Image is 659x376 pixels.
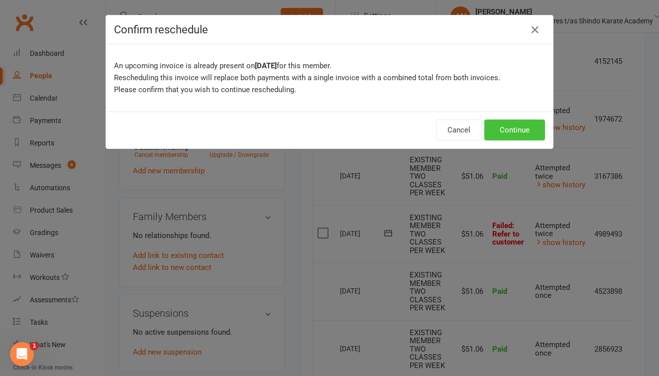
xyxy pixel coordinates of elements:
button: Cancel [436,120,482,140]
span: 1 [30,342,38,350]
p: An upcoming invoice is already present on for this member. Rescheduling this invoice will replace... [114,60,545,96]
iframe: Intercom live chat [10,342,34,366]
button: Continue [484,120,545,140]
h4: Confirm reschedule [114,23,545,36]
button: Close [527,22,543,38]
b: [DATE] [255,61,277,70]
